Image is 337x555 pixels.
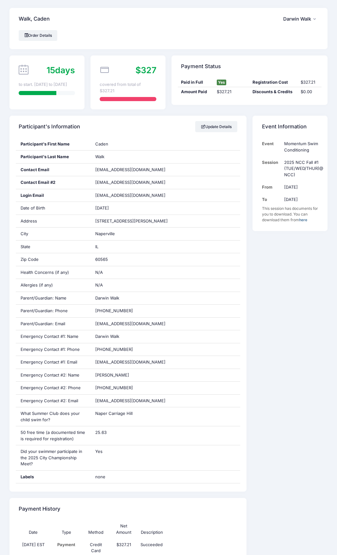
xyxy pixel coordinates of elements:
td: From [262,181,281,193]
span: 15 [47,65,55,75]
td: Momentum Swim Conditioning [281,138,323,157]
span: Yes [217,80,226,85]
div: Parent/Guardian: Email [16,318,91,330]
h4: Participant's Information [19,118,80,136]
th: Method [82,520,110,539]
span: N/A [95,282,103,287]
th: Type [51,520,82,539]
div: $327.21 [297,79,321,86]
span: [EMAIL_ADDRESS][DOMAIN_NAME] [95,321,165,326]
div: Emergency Contact #1: Email [16,356,91,369]
div: State [16,241,91,253]
td: [DATE] [281,193,323,206]
span: Walk [95,154,104,159]
span: Yes [95,449,103,454]
span: [EMAIL_ADDRESS][DOMAIN_NAME] [95,179,174,186]
span: [DATE] [95,205,109,210]
th: Date [19,520,51,539]
div: Parent/Guardian: Name [16,292,91,305]
div: Participant's Last Name [16,151,91,163]
span: [PERSON_NAME] [95,372,129,378]
span: 60565 [95,257,108,262]
td: 2025 NCC Fall #1 (TUE/WED/THUR)@ NCC) [281,156,323,181]
span: 25.63 [95,430,107,435]
td: To [262,193,281,206]
a: Update Details [195,121,237,132]
div: Parent/Guardian: Phone [16,305,91,317]
span: IL [95,244,98,249]
h4: Payment Status [181,57,221,75]
span: Caden [95,141,108,146]
span: Darwin Walk [283,16,311,22]
span: [PHONE_NUMBER] [95,385,133,390]
div: to start. [DATE] to [DATE] [19,81,75,88]
div: Date of Birth [16,202,91,215]
div: Labels [16,471,91,483]
span: N/A [95,270,103,275]
div: Zip Code [16,253,91,266]
div: $0.00 [297,89,321,95]
div: Emergency Contact #2: Phone [16,382,91,394]
span: Darwin Walk [95,295,119,300]
span: none [95,474,174,480]
div: Participant's First Name [16,138,91,151]
div: Discounts & Credits [250,89,297,95]
span: [PHONE_NUMBER] [95,308,133,313]
span: $327 [135,65,156,75]
td: Session [262,156,281,181]
h4: Event Information [262,118,307,136]
span: Naper Carriage Hill [95,411,133,416]
th: Description [138,520,213,539]
div: Registration Cost [250,79,297,86]
div: Paid in Full [178,79,214,86]
td: Event [262,138,281,157]
div: 50 free time (a documented time is required for registration) [16,426,91,445]
div: days [47,64,75,76]
div: Emergency Contact #1: Name [16,330,91,343]
h4: Payment History [19,500,60,518]
a: Order Details [19,30,57,41]
td: [DATE] [281,181,323,193]
div: Contact Email #2 [16,176,91,189]
div: covered from total of $327.21 [100,81,156,94]
th: Net Amount [110,520,138,539]
div: Emergency Contact #2: Email [16,395,91,407]
div: Health Concerns (if any) [16,266,91,279]
div: Amount Paid [178,89,214,95]
div: Emergency Contact #1: Phone [16,343,91,356]
div: Login Email [16,189,91,202]
span: Darwin Walk [95,334,119,339]
span: [STREET_ADDRESS][PERSON_NAME] [95,218,168,223]
span: [EMAIL_ADDRESS][DOMAIN_NAME] [95,167,165,172]
div: Address [16,215,91,228]
div: Contact Email [16,164,91,176]
span: [EMAIL_ADDRESS][DOMAIN_NAME] [95,359,165,365]
a: here [299,217,307,222]
div: Emergency Contact #2: Name [16,369,91,382]
h4: Walk, Caden [19,10,50,28]
div: This session has documents for you to download. You can download them from [262,206,318,223]
span: [PHONE_NUMBER] [95,347,133,352]
div: Allergies (if any) [16,279,91,292]
div: What Summer Club does your child swim for? [16,407,91,426]
div: $327.21 [214,89,249,95]
div: City [16,228,91,240]
span: Naperville [95,231,115,236]
button: Darwin Walk [283,12,318,26]
div: Did your swimmer participate in the 2025 City Championship Meet? [16,445,91,470]
span: [EMAIL_ADDRESS][DOMAIN_NAME] [95,192,174,199]
span: [EMAIL_ADDRESS][DOMAIN_NAME] [95,398,165,403]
